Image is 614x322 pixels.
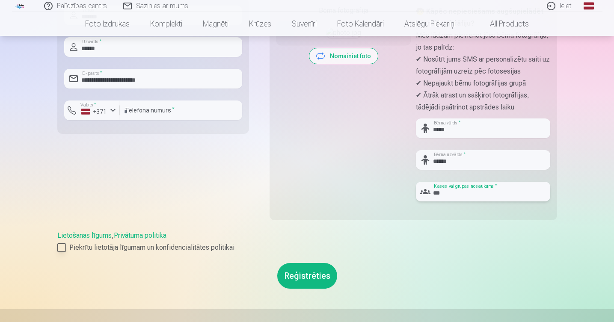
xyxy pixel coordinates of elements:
[64,100,120,120] button: Valsts*+371
[81,107,107,116] div: +371
[416,89,550,113] p: ✔ Ātrāk atrast un sašķirot fotogrāfijas, tādējādi paātrinot apstrādes laiku
[416,77,550,89] p: ✔ Nepajaukt bērnu fotogrāfijas grupā
[78,102,99,108] label: Valsts
[239,12,282,36] a: Krūzes
[416,30,550,53] p: Mēs lūdzam pievienot jūsu bērna fotogrāfiju, jo tas palīdz:
[277,263,337,289] button: Reģistrēties
[114,231,166,239] a: Privātuma politika
[57,230,557,253] div: ,
[466,12,539,36] a: All products
[394,12,466,36] a: Atslēgu piekariņi
[57,231,112,239] a: Lietošanas līgums
[193,12,239,36] a: Magnēti
[282,12,327,36] a: Suvenīri
[416,53,550,77] p: ✔ Nosūtīt jums SMS ar personalizētu saiti uz fotogrāfijām uzreiz pēc fotosesijas
[309,48,378,64] button: Nomainiet foto
[57,242,557,253] label: Piekrītu lietotāja līgumam un konfidencialitātes politikai
[327,12,394,36] a: Foto kalendāri
[75,12,140,36] a: Foto izdrukas
[140,12,193,36] a: Komplekti
[15,3,25,9] img: /fa1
